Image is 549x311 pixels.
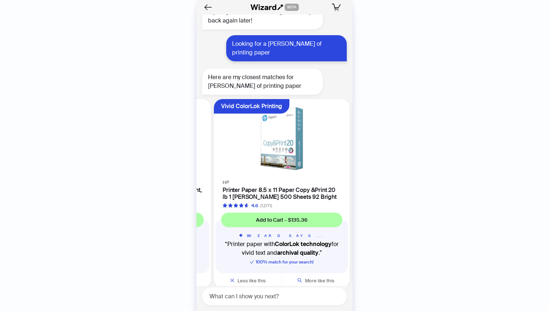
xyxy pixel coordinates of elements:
[233,203,238,208] span: star
[218,103,345,173] img: Printer Paper 8.5 x 11 Paper Copy &Print 20 lb 1 Ream 500 Sheets 92 Bright
[285,4,299,11] span: BETA
[202,69,323,95] div: Here are my closest matches for [PERSON_NAME] of printing paper
[223,179,229,185] span: HP
[244,203,249,208] span: star
[275,240,332,248] b: ColorLok technology
[221,99,282,114] div: Vivid ColorLok Printing
[221,233,342,238] h5: WIZARD SAYS...
[223,202,258,209] div: 4.6 out of 5 stars
[256,217,308,223] span: Add to Cart – $135.36
[202,1,214,13] button: Back
[202,3,323,29] div: My magic wand is rebooting. Please try back again later!
[250,260,254,264] span: check
[221,240,342,257] q: Printer paper with for vivid text and .
[223,187,341,200] h4: Printer Paper 8.5 x 11 Paper Copy &Print 20 lb 1 [PERSON_NAME] 500 Sheets 92 Bright
[214,273,282,288] button: Less like this
[239,203,244,208] span: star
[260,202,272,209] div: (1,011)
[230,278,235,283] span: close
[237,278,266,284] span: Less like this
[282,273,350,288] button: More like this
[277,249,318,257] b: archival quality
[226,35,347,61] div: Looking for a [PERSON_NAME] of printing paper
[228,203,233,208] span: star
[250,259,314,265] span: 100 % match for your search!
[297,278,302,283] span: search
[251,202,258,209] div: 4.6
[305,278,334,284] span: More like this
[221,213,342,227] button: Add to Cart – $135.36
[223,203,227,208] span: star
